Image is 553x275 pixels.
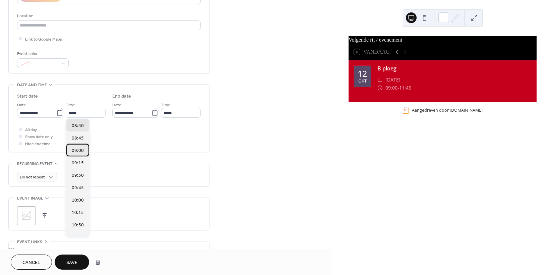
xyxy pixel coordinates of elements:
[385,84,397,92] span: 09:00
[72,234,84,241] span: 10:45
[20,173,45,181] span: Do not repeat
[358,79,367,84] div: okt
[17,160,53,167] span: Recurring event
[72,209,84,216] span: 10:15
[9,241,209,256] div: •••
[25,133,53,141] span: Show date only
[161,102,170,109] span: Time
[377,84,383,92] div: ​
[72,222,84,229] span: 10:30
[17,93,38,100] div: Start date
[17,195,43,202] span: Event image
[377,76,383,84] div: ​
[72,184,84,191] span: 09:45
[349,36,537,44] div: Volgende rit / evenement
[25,141,51,148] span: Hide end time
[17,206,36,225] div: ;
[385,76,401,84] span: [DATE]
[11,255,52,270] button: Cancel
[377,64,531,72] div: B ploeg
[358,69,367,78] div: 12
[72,172,84,179] span: 09:30
[66,259,77,266] span: Save
[399,84,411,92] span: 11:45
[72,197,84,204] span: 10:00
[17,50,67,57] div: Event color
[450,108,483,113] a: [DOMAIN_NAME]
[397,84,399,92] span: -
[22,259,40,266] span: Cancel
[17,238,42,245] span: Event links
[66,102,75,109] span: Time
[55,255,89,270] button: Save
[112,93,131,100] div: End date
[72,160,84,167] span: 09:15
[17,81,47,89] span: Date and time
[25,36,62,43] span: Link to Google Maps
[72,135,84,142] span: 08:45
[412,108,483,113] div: Aangedreven door
[112,102,121,109] span: Date
[72,147,84,154] span: 09:00
[17,12,199,19] div: Location
[25,126,37,133] span: All day
[72,122,84,129] span: 08:30
[17,102,26,109] span: Date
